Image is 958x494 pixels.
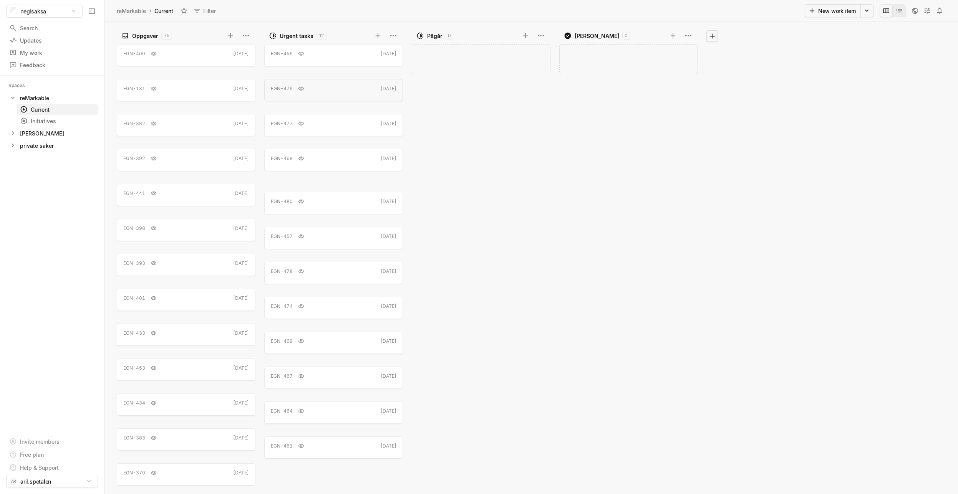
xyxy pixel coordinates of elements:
a: Initiatives [17,116,98,126]
div: Initiatives [20,117,95,125]
div: reMarkable [117,7,146,15]
a: Current [17,104,98,115]
div: EGN-453[DATE] [117,356,255,383]
div: [DATE] [381,50,396,57]
div: EGN-383[DATE] [117,426,255,453]
div: [DATE] [381,303,396,310]
div: 75 [161,32,172,40]
div: EGN-433 [123,330,145,337]
div: 0 [622,32,630,40]
div: EGN-480 [271,198,293,205]
div: Search [9,24,95,32]
button: Change to mode board_view [880,4,893,17]
a: EGN-393[DATE] [117,254,255,276]
div: [DATE] [381,120,396,127]
div: [DATE] [233,400,249,406]
a: My work [6,47,98,58]
a: reMarkable [115,6,148,16]
div: private saker [20,142,54,150]
div: EGN-468 [271,155,293,162]
button: New work item [805,4,861,17]
div: [DATE] [233,469,249,476]
div: [PERSON_NAME] [6,128,98,139]
div: EGN-456 [271,50,293,57]
div: Oppgaver [132,32,158,40]
div: EGN-469 [271,338,293,345]
div: EGN-479 [271,85,293,92]
div: [DATE] [381,373,396,380]
a: EGN-433[DATE] [117,324,255,346]
div: My work [9,49,95,57]
div: EGN-478[DATE] [264,259,403,286]
div: EGN-433[DATE] [117,321,255,348]
a: EGN-398[DATE] [117,219,255,241]
div: EGN-441 [123,190,145,197]
div: [DATE] [233,225,249,232]
span: neglsaksa [20,7,46,15]
div: [DATE] [233,435,249,441]
button: neglsaksa [6,5,83,18]
a: EGN-469[DATE] [264,332,403,354]
span: aril.spetalen [20,477,51,486]
div: Spaces [8,82,34,89]
div: EGN-453 [123,365,145,372]
div: [DATE] [381,443,396,449]
div: Feedback [9,61,95,69]
div: EGN-392 [123,155,145,162]
a: private saker [6,140,98,151]
div: EGN-398 [123,225,145,232]
a: EGN-478[DATE] [264,262,403,284]
div: grid [117,42,259,494]
a: EGN-441[DATE] [117,184,255,206]
div: EGN-474[DATE] [264,294,403,321]
div: › [149,7,151,15]
div: grid [412,42,554,494]
div: Help & Support [20,464,59,472]
a: EGN-370[DATE] [117,463,255,486]
div: reMarkable [20,94,49,102]
a: EGN-383[DATE] [117,428,255,451]
div: [DATE] [381,233,396,240]
a: EGN-464[DATE] [264,401,403,424]
a: EGN-392[DATE] [117,149,255,171]
div: [DATE] [233,120,249,127]
div: [DATE] [233,295,249,302]
div: EGN-434[DATE] [117,391,255,418]
div: EGN-131[DATE] [117,77,255,104]
div: EGN-370 [123,469,145,476]
a: Search [6,22,98,34]
div: EGN-474 [271,303,293,310]
a: EGN-453[DATE] [117,359,255,381]
a: EGN-400[DATE] [117,44,255,66]
div: EGN-393[DATE] [117,251,255,278]
div: [DATE] [233,155,249,162]
div: EGN-382 [123,120,145,127]
div: [DATE] [233,190,249,197]
div: EGN-461[DATE] [264,434,403,461]
div: EGN-434 [123,400,145,406]
a: EGN-461[DATE] [264,436,403,459]
div: [PERSON_NAME] [575,32,619,40]
div: EGN-400 [123,50,145,57]
a: Feedback [6,59,98,71]
div: [DATE] [233,260,249,267]
div: EGN-464[DATE] [264,399,403,426]
div: [DATE] [233,330,249,337]
a: EGN-477[DATE] [264,114,403,136]
button: Change to mode list_view [893,4,906,17]
div: [DATE] [381,268,396,275]
div: grid [264,42,406,494]
div: EGN-441[DATE] [117,182,255,208]
a: Free plan [6,449,98,460]
div: [DATE] [381,155,396,162]
div: [PERSON_NAME] [20,129,64,137]
div: EGN-400[DATE] [117,42,255,69]
div: EGN-480[DATE] [264,190,403,216]
a: reMarkable [6,93,98,103]
div: Current [20,106,95,114]
div: [DATE] [233,365,249,372]
a: EGN-131[DATE] [117,79,255,101]
div: EGN-469[DATE] [264,329,403,356]
div: EGN-477 [271,120,293,127]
